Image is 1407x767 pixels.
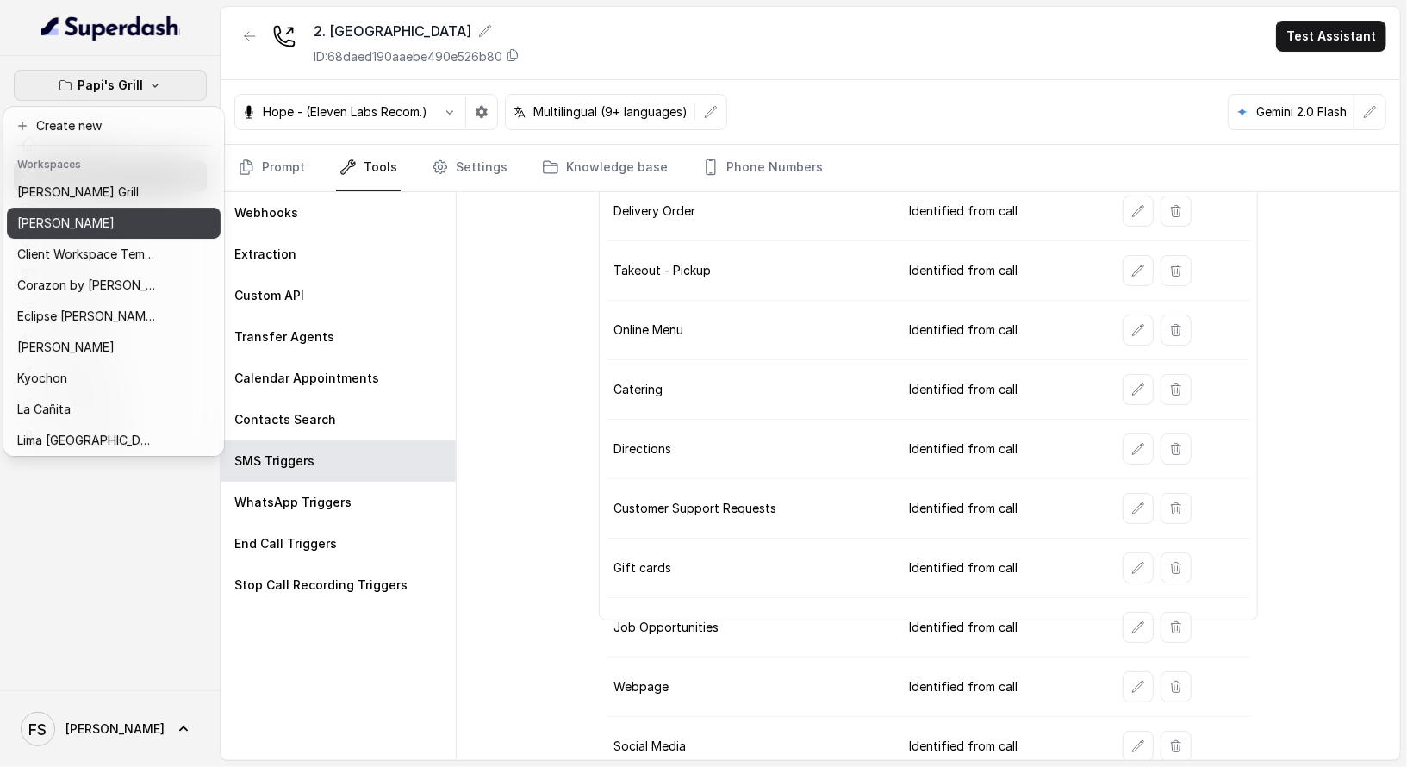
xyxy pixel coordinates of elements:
p: Lima [GEOGRAPHIC_DATA] [17,430,155,451]
p: Eclipse [PERSON_NAME] [17,306,155,327]
p: La Cañita [17,399,71,420]
p: Corazon by [PERSON_NAME] [17,275,155,296]
p: Client Workspace Template [17,244,155,265]
header: Workspaces [7,149,221,177]
p: Papi's Grill [78,75,143,96]
button: Create new [7,110,221,141]
p: [PERSON_NAME] [17,337,115,358]
p: Kyochon [17,368,67,389]
p: [PERSON_NAME] [17,213,115,234]
button: Papi's Grill [14,70,207,101]
p: [PERSON_NAME] Grill [17,182,139,203]
div: Papi's Grill [3,107,224,456]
